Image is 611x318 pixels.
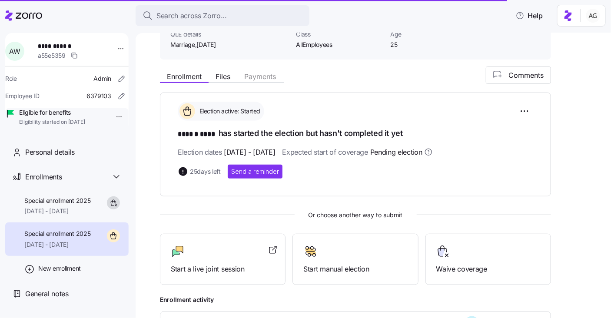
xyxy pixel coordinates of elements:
span: 6379103 [86,92,111,100]
span: Enrollments [25,172,62,182]
span: Employee ID [5,92,40,100]
span: 25 days left [190,167,221,176]
span: Marriage , [170,40,216,49]
span: AllEmployees [296,40,383,49]
h1: has started the election but hasn't completed it yet [178,128,533,140]
img: 5fc55c57e0610270ad857448bea2f2d5 [586,9,600,23]
span: QLE details [170,30,289,39]
span: Start manual election [303,264,407,275]
span: Files [216,73,230,80]
span: Admin [93,74,111,83]
span: [DATE] [197,40,216,49]
span: General notes [25,288,69,299]
span: Start a live joint session [171,264,275,275]
span: Payments [244,73,276,80]
button: Send a reminder [228,165,282,179]
span: Expected start of coverage [282,147,432,158]
span: New enrollment [38,264,81,273]
button: Search across Zorro... [136,5,309,26]
span: Enrollment [167,73,202,80]
span: Comments [508,70,544,80]
span: a55e5359 [38,51,66,60]
span: Eligible for benefits [19,108,85,117]
span: Or choose another way to submit [160,210,551,220]
span: Election dates [178,147,275,158]
span: [DATE] - [DATE] [224,147,275,158]
span: Send a reminder [231,167,279,176]
span: Eligibility started on [DATE] [19,119,85,126]
span: Personal details [25,147,75,158]
span: [DATE] - [DATE] [24,207,91,215]
span: Election active: Started [197,107,260,116]
span: Search across Zorro... [156,10,227,21]
span: Special enrollment 2025 [24,229,91,238]
span: Help [516,10,543,21]
span: Role [5,74,17,83]
span: Pending election [370,147,422,158]
button: Comments [486,66,551,84]
span: Special enrollment 2025 [24,196,91,205]
span: Age [390,30,478,39]
span: A W [9,48,20,55]
span: Enrollment activity [160,295,551,304]
span: Waive coverage [436,264,540,275]
button: Help [509,7,550,24]
span: [DATE] - [DATE] [24,240,91,249]
span: Class [296,30,383,39]
span: 25 [390,40,478,49]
